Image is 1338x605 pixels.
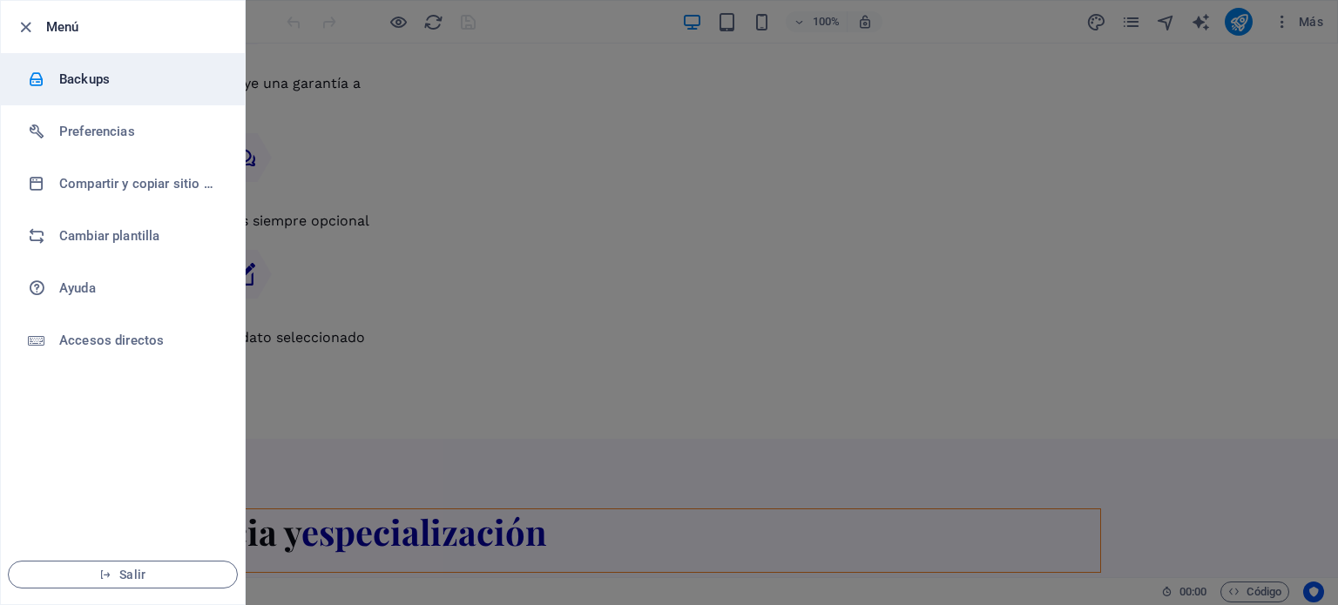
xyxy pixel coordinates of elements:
[23,568,223,581] span: Salir
[59,69,220,90] h6: Backups
[59,278,220,299] h6: Ayuda
[59,121,220,142] h6: Preferencias
[8,561,238,588] button: Salir
[1,262,245,314] a: Ayuda
[59,173,220,194] h6: Compartir y copiar sitio web
[59,225,220,246] h6: Cambiar plantilla
[46,17,231,37] h6: Menú
[59,330,220,351] h6: Accesos directos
